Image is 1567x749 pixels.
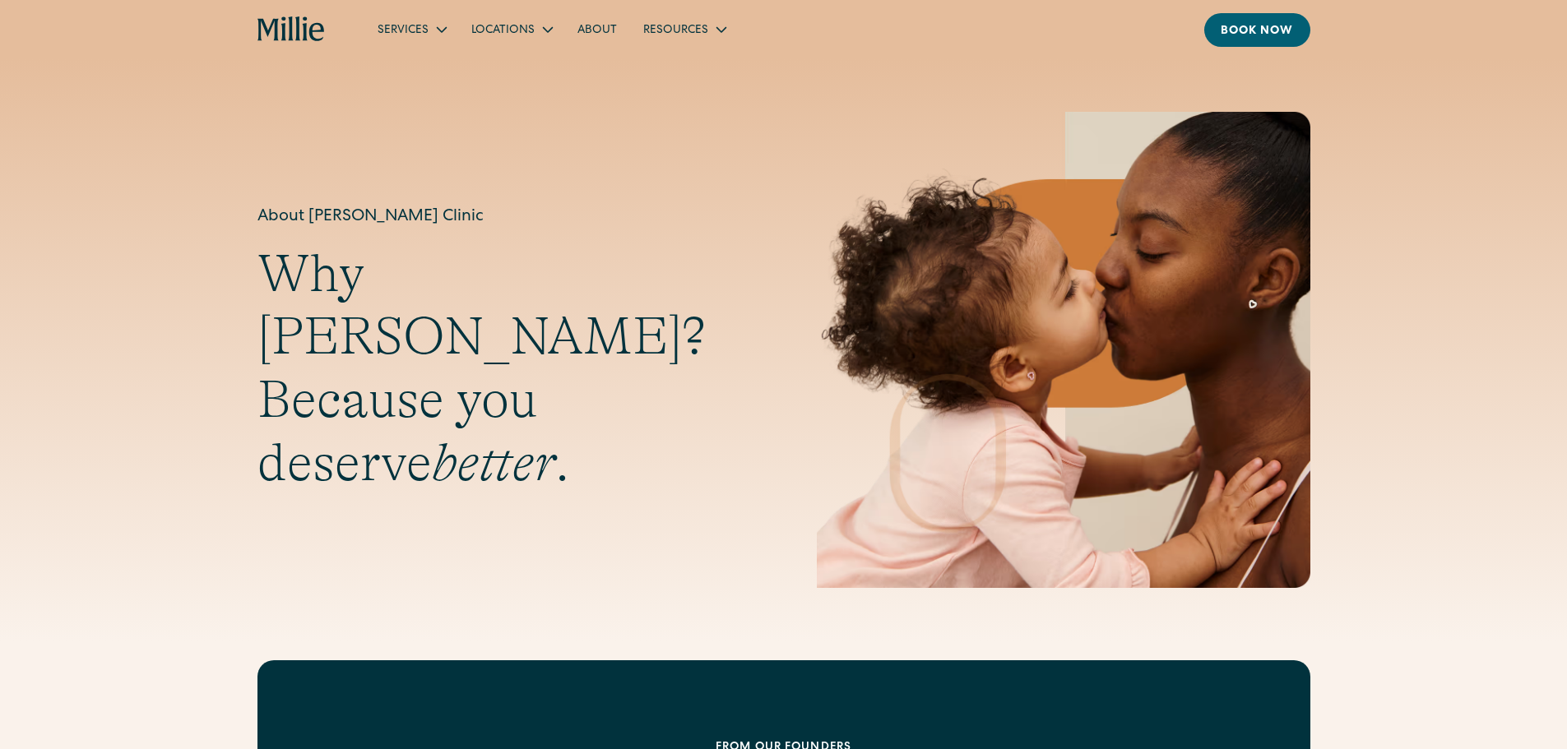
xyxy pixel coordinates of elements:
div: Services [378,22,429,39]
div: Locations [458,16,564,43]
div: Locations [471,22,535,39]
a: Book now [1204,13,1310,47]
a: About [564,16,630,43]
em: better [432,433,555,492]
a: home [257,16,326,43]
h2: Why [PERSON_NAME]? Because you deserve . [257,243,751,495]
div: Resources [630,16,738,43]
div: Services [364,16,458,43]
h1: About [PERSON_NAME] Clinic [257,205,751,229]
div: Book now [1221,23,1294,40]
div: Resources [643,22,708,39]
img: Mother and baby sharing a kiss, highlighting the emotional bond and nurturing care at the heart o... [817,112,1310,588]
